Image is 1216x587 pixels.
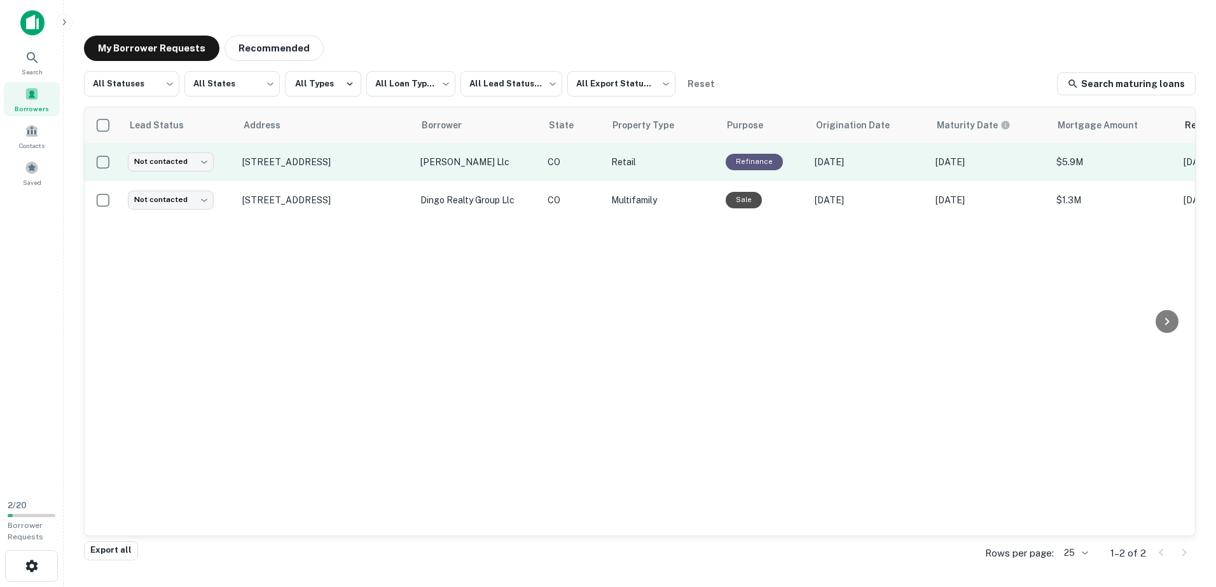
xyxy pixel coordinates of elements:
[1059,544,1090,562] div: 25
[681,71,721,97] button: Reset
[129,118,200,133] span: Lead Status
[605,107,719,143] th: Property Type
[414,107,541,143] th: Borrower
[937,118,1027,132] span: Maturity dates displayed may be estimated. Please contact the lender for the most accurate maturi...
[285,71,361,97] button: All Types
[242,156,408,168] p: [STREET_ADDRESS]
[549,118,590,133] span: State
[929,107,1050,143] th: Maturity dates displayed may be estimated. Please contact the lender for the most accurate maturi...
[420,155,535,169] p: [PERSON_NAME] llc
[225,36,324,61] button: Recommended
[420,193,535,207] p: dingo realty group llc
[1050,107,1177,143] th: Mortgage Amount
[19,140,45,151] span: Contacts
[726,154,783,170] div: This loan purpose was for refinancing
[244,118,297,133] span: Address
[936,155,1044,169] p: [DATE]
[816,118,906,133] span: Origination Date
[567,67,675,100] div: All Export Statuses
[726,192,762,208] div: Sale
[23,177,41,187] span: Saved
[128,191,214,209] div: Not contacted
[937,118,1011,132] div: Maturity dates displayed may be estimated. Please contact the lender for the most accurate maturi...
[22,67,43,77] span: Search
[937,118,998,132] h6: Maturity Date
[1152,485,1216,546] iframe: Chat Widget
[242,194,408,206] p: [STREET_ADDRESS]
[1056,193,1171,207] p: $1.3M
[84,67,179,100] div: All Statuses
[815,155,923,169] p: [DATE]
[1056,155,1171,169] p: $5.9M
[4,119,60,153] a: Contacts
[611,155,713,169] p: Retail
[4,45,60,79] a: Search
[8,521,43,541] span: Borrower Requests
[808,107,929,143] th: Origination Date
[612,118,691,133] span: Property Type
[548,193,598,207] p: CO
[985,546,1054,561] p: Rows per page:
[1058,118,1154,133] span: Mortgage Amount
[1057,72,1196,95] a: Search maturing loans
[236,107,414,143] th: Address
[4,82,60,116] a: Borrowers
[1110,546,1146,561] p: 1–2 of 2
[20,10,45,36] img: capitalize-icon.png
[366,67,455,100] div: All Loan Types
[121,107,236,143] th: Lead Status
[815,193,923,207] p: [DATE]
[422,118,478,133] span: Borrower
[611,193,713,207] p: Multifamily
[84,36,219,61] button: My Borrower Requests
[84,541,138,560] button: Export all
[719,107,808,143] th: Purpose
[548,155,598,169] p: CO
[460,67,562,100] div: All Lead Statuses
[541,107,605,143] th: State
[184,67,280,100] div: All States
[15,104,49,114] span: Borrowers
[727,118,780,133] span: Purpose
[936,193,1044,207] p: [DATE]
[4,156,60,190] a: Saved
[128,152,214,171] div: Not contacted
[8,501,27,510] span: 2 / 20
